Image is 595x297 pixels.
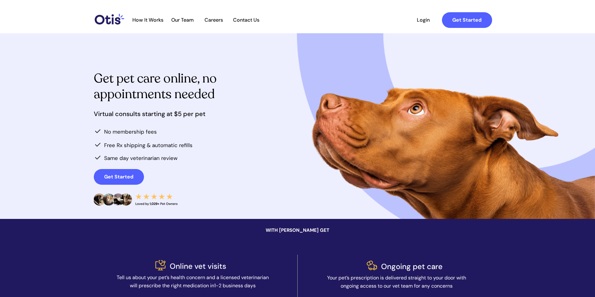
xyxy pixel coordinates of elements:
[94,110,205,118] span: Virtual consults starting at $5 per pet
[199,17,229,23] a: Careers
[327,274,466,289] span: Your pet’s prescription is delivered straight to your door with ongoing access to our vet team fo...
[452,17,481,23] strong: Get Started
[117,274,269,289] span: Tell us about your pet’s health concern and a licensed veterinarian will prescribe the right medi...
[266,227,329,233] span: WITH [PERSON_NAME] GET
[442,12,492,28] a: Get Started
[94,70,217,103] span: Get pet care online, no appointments needed
[104,173,133,180] strong: Get Started
[214,282,256,289] span: 1-2 business days
[409,12,438,28] a: Login
[409,17,438,23] span: Login
[94,169,144,185] a: Get Started
[104,142,193,149] span: Free Rx shipping & automatic refills
[167,17,198,23] a: Our Team
[170,261,226,271] span: Online vet visits
[129,17,167,23] a: How It Works
[104,128,157,135] span: No membership fees
[381,262,443,271] span: Ongoing pet care
[104,155,178,162] span: Same day veterinarian review
[230,17,263,23] a: Contact Us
